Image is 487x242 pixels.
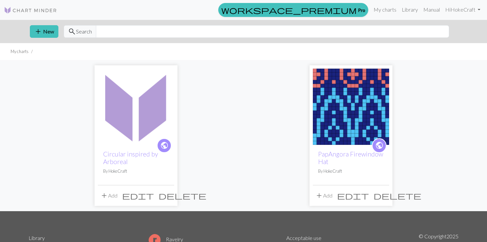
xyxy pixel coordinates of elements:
i: public [375,139,383,152]
a: Library [29,235,45,241]
i: Edit [122,192,154,200]
i: public [160,139,169,152]
a: public [372,138,386,153]
span: edit [337,191,369,200]
span: Search [76,28,92,35]
a: Pro [218,3,368,17]
button: Add [313,189,335,202]
span: delete [374,191,421,200]
span: search [68,27,76,36]
li: My charts [11,48,29,55]
img: Logo [4,6,57,14]
button: Delete [156,189,209,202]
span: public [375,140,383,151]
a: Circular inspired by Arboreal [103,150,158,165]
a: Library [399,3,421,16]
span: add [34,27,42,36]
button: Edit [120,189,156,202]
span: workspace_premium [221,5,357,15]
span: add [315,191,323,200]
img: Circular inspired by Arboreal [98,69,174,145]
img: PapAngora Firewindow Hat [313,69,389,145]
span: public [160,140,169,151]
span: add [100,191,108,200]
span: edit [122,191,154,200]
p: By HokeCraft [318,168,384,174]
i: Edit [337,192,369,200]
a: Acceptable use [286,235,321,241]
span: delete [159,191,206,200]
a: Manual [421,3,443,16]
a: HiHokeCraft [443,3,483,16]
button: Delete [371,189,424,202]
a: public [157,138,172,153]
p: By HokeCraft [103,168,169,174]
a: Circular inspired by Arboreal [98,103,174,109]
a: My charts [371,3,399,16]
button: New [30,25,58,38]
a: PapAngora Firewindow Hat [313,103,389,109]
button: Edit [335,189,371,202]
a: PapAngora Firewindow Hat [318,150,383,165]
button: Add [98,189,120,202]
